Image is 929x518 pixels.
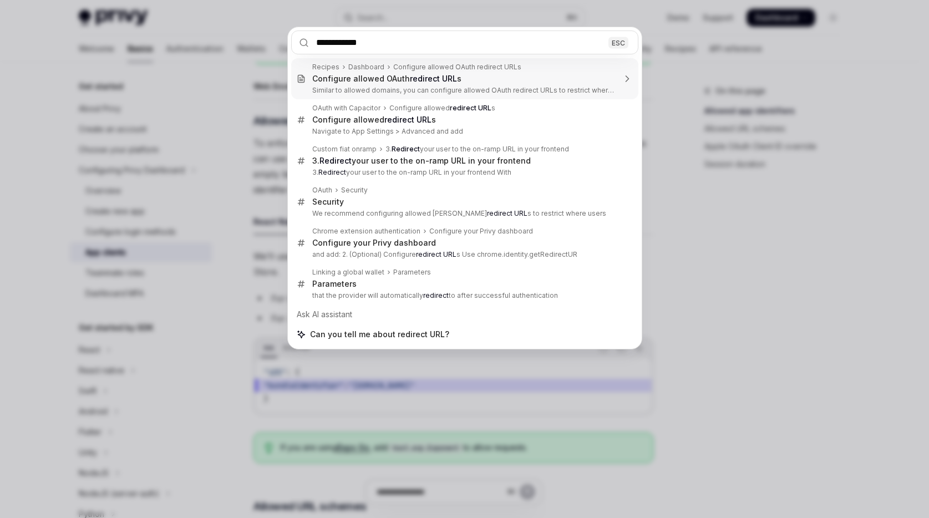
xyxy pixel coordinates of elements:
div: 3. your user to the on-ramp URL in your frontend [385,145,569,154]
p: and add: 2. (Optional) Configure s Use chrome.identity.getRedirectUR [312,250,615,259]
div: Ask AI assistant [291,304,638,324]
div: Configure your Privy dashboard [429,227,533,236]
div: Configure allowed s [389,104,495,113]
div: Configure allowed OAuth s [312,74,461,84]
div: Configure allowed OAuth redirect URLs [393,63,521,72]
div: Chrome extension authentication [312,227,420,236]
div: Security [312,197,344,207]
div: Configure allowed s [312,115,436,125]
div: Recipes [312,63,339,72]
p: Navigate to App Settings > Advanced and add [312,127,615,136]
b: redirect [423,291,449,299]
b: redirect URL [384,115,431,124]
p: 3. your user to the on-ramp URL in your frontend With [312,168,615,177]
span: Can you tell me about redirect URL? [310,329,449,340]
div: Security [341,186,368,195]
div: Configure your Privy dashboard [312,238,436,248]
b: Redirect [318,168,346,176]
b: redirect URL [410,74,457,83]
div: OAuth with Capacitor [312,104,380,113]
b: redirect URL [487,209,527,217]
div: ESC [608,37,628,48]
div: Linking a global wallet [312,268,384,277]
p: We recommend configuring allowed [PERSON_NAME] s to restrict where users [312,209,615,218]
p: Similar to allowed domains, you can configure allowed OAuth redirect URLs to restrict where users [312,86,615,95]
div: Parameters [393,268,431,277]
div: Dashboard [348,63,384,72]
div: Custom fiat onramp [312,145,377,154]
div: OAuth [312,186,332,195]
b: Redirect [392,145,420,153]
b: redirect URL [416,250,456,258]
b: redirect URL [450,104,491,112]
p: that the provider will automatically to after successful authentication [312,291,615,300]
b: Redirect [319,156,352,165]
div: 3. your user to the on-ramp URL in your frontend [312,156,531,166]
div: Parameters [312,279,357,289]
